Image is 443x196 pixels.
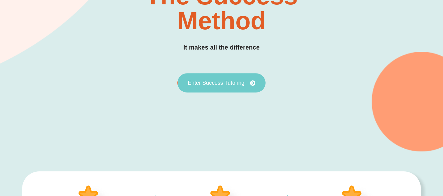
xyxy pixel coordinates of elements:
[188,80,244,86] span: Enter Success Tutoring
[336,126,443,196] iframe: Chat Widget
[177,73,266,93] a: Enter Success Tutoring
[183,43,260,52] h3: It makes all the difference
